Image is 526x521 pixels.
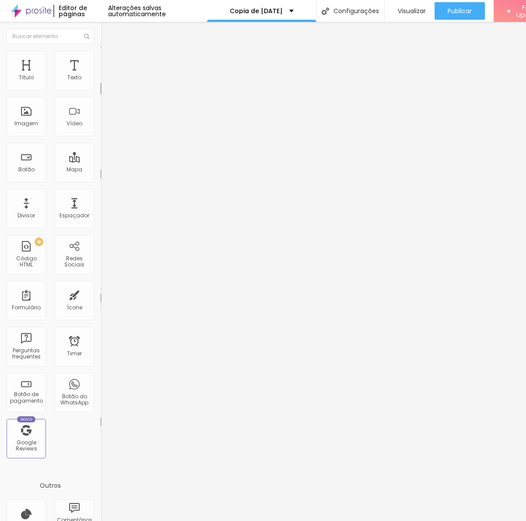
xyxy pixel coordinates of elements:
div: Imagem [14,121,38,127]
div: Perguntas frequentes [9,347,43,360]
div: Redes Sociais [57,255,91,268]
span: Visualizar [398,7,426,14]
img: Icone [322,7,329,15]
input: Buscar elemento [7,28,94,44]
div: Título [19,74,34,81]
span: Publicar [448,7,472,14]
div: Botão do WhatsApp [57,393,91,406]
div: Mapa [67,167,82,173]
button: Visualizar [385,2,435,20]
div: Novo [17,416,36,422]
div: Texto [67,74,81,81]
div: Timer [67,351,82,357]
div: Alterações salvas automaticamente [108,5,207,17]
img: Icone [84,34,89,39]
div: Código HTML [9,255,43,268]
div: Botão de pagamento [9,391,43,404]
div: Ícone [67,305,82,311]
div: Botão [18,167,35,173]
div: Formulário [12,305,41,311]
div: Vídeo [67,121,82,127]
button: Publicar [435,2,485,20]
p: Copia de [DATE] [230,8,283,14]
div: Google Reviews [9,439,43,452]
div: Editor de páginas [53,5,108,17]
div: Divisor [18,213,35,219]
div: Espaçador [60,213,89,219]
